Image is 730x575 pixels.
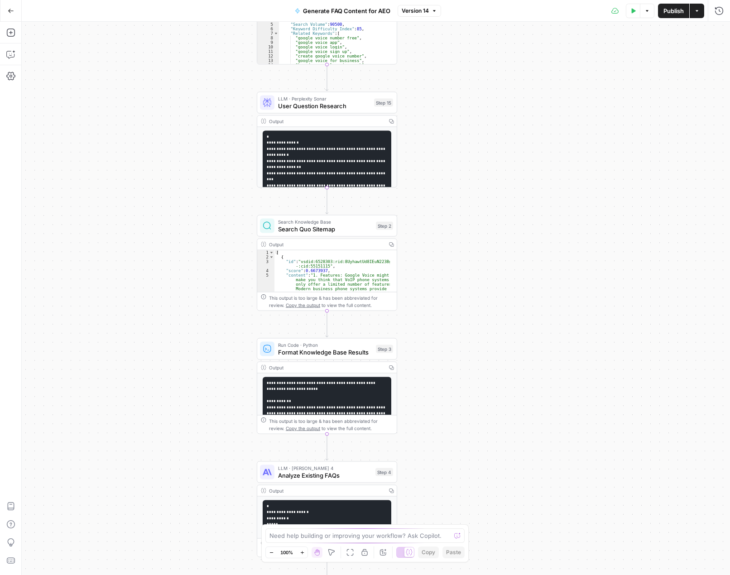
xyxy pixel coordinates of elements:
[278,471,372,480] span: Analyze Existing FAQs
[257,259,274,268] div: 3
[446,548,461,556] span: Paste
[269,250,274,255] span: Toggle code folding, rows 1 through 7
[257,215,397,311] div: Search Knowledge BaseSearch Quo SitemapStep 2Output[ { "id":"vsdid:6528303:rid:8UyhawtUd8IEuN223B...
[269,487,383,494] div: Output
[326,434,328,460] g: Edge from step_3 to step_4
[326,187,328,214] g: Edge from step_15 to step_2
[278,95,370,102] span: LLM · Perplexity Sonar
[257,22,279,27] div: 5
[376,345,393,353] div: Step 3
[257,255,274,259] div: 2
[374,99,393,107] div: Step 15
[269,241,383,248] div: Output
[422,548,435,556] span: Copy
[257,36,279,40] div: 8
[663,6,684,15] span: Publish
[303,6,390,15] span: Generate FAQ Content for AEO
[257,31,279,36] div: 7
[278,218,372,225] span: Search Knowledge Base
[257,63,279,67] div: 14
[286,426,320,431] span: Copy the output
[278,465,372,472] span: LLM · [PERSON_NAME] 4
[418,546,439,558] button: Copy
[375,468,393,476] div: Step 4
[376,222,393,230] div: Step 2
[278,101,370,110] span: User Question Research
[442,546,465,558] button: Paste
[257,250,274,255] div: 1
[257,58,279,63] div: 13
[257,27,279,31] div: 6
[326,64,328,91] g: Edge from step_9 to step_15
[257,40,279,45] div: 9
[269,294,393,309] div: This output is too large & has been abbreviated for review. to view the full content.
[269,417,393,432] div: This output is too large & has been abbreviated for review. to view the full content.
[269,364,383,371] div: Output
[286,302,320,308] span: Copy the output
[289,4,396,18] button: Generate FAQ Content for AEO
[257,49,279,54] div: 11
[269,118,383,125] div: Output
[269,255,274,259] span: Toggle code folding, rows 2 through 6
[280,549,293,556] span: 100%
[278,225,372,234] span: Search Quo Sitemap
[326,311,328,337] g: Edge from step_2 to step_3
[274,31,279,36] span: Toggle code folding, rows 7 through 16
[278,348,372,357] span: Format Knowledge Base Results
[398,5,441,17] button: Version 14
[257,54,279,58] div: 12
[402,7,429,15] span: Version 14
[257,268,274,273] div: 4
[257,45,279,49] div: 10
[278,341,372,349] span: Run Code · Python
[658,4,689,18] button: Publish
